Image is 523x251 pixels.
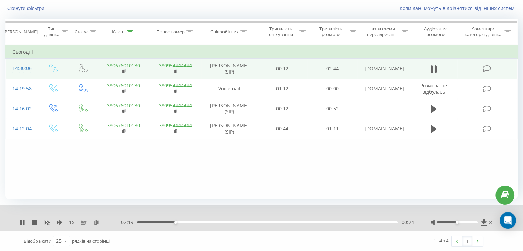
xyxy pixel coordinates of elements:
[456,221,458,224] div: Accessibility label
[258,59,307,79] td: 00:12
[107,102,140,109] a: 380676010130
[12,122,31,135] div: 14:12:04
[107,62,140,69] a: 380676010130
[159,102,192,109] a: 380954444444
[307,79,357,99] td: 00:00
[307,119,357,139] td: 01:11
[400,5,518,11] a: Коли дані можуть відрізнятися вiд інших систем
[3,29,38,35] div: [PERSON_NAME]
[434,237,448,244] div: 1 - 4 з 4
[69,219,74,226] span: 1 x
[401,219,414,226] span: 00:24
[159,62,192,69] a: 380954444444
[12,62,31,75] div: 14:30:06
[5,5,48,11] button: Скинути фільтри
[258,99,307,119] td: 00:12
[156,29,185,35] div: Бізнес номер
[416,26,456,37] div: Аудіозапис розмови
[258,79,307,99] td: 01:12
[307,59,357,79] td: 02:44
[264,26,298,37] div: Тривалість очікування
[500,212,516,229] div: Open Intercom Messenger
[12,82,31,96] div: 14:19:58
[201,99,258,119] td: [PERSON_NAME] (SIP)
[258,119,307,139] td: 00:44
[75,29,88,35] div: Статус
[357,119,409,139] td: [DOMAIN_NAME]
[314,26,348,37] div: Тривалість розмови
[72,238,110,244] span: рядків на сторінці
[462,26,503,37] div: Коментар/категорія дзвінка
[159,122,192,129] a: 380954444444
[357,59,409,79] td: [DOMAIN_NAME]
[159,82,192,89] a: 380954444444
[43,26,59,37] div: Тип дзвінка
[210,29,239,35] div: Співробітник
[119,219,137,226] span: - 02:19
[201,119,258,139] td: [PERSON_NAME] (SIP)
[174,221,177,224] div: Accessibility label
[307,99,357,119] td: 00:52
[201,79,258,99] td: Voicemail
[107,82,140,89] a: 380676010130
[462,236,472,246] a: 1
[6,45,518,59] td: Сьогодні
[56,238,62,244] div: 25
[107,122,140,129] a: 380676010130
[201,59,258,79] td: [PERSON_NAME] (SIP)
[12,102,31,116] div: 14:16:02
[357,79,409,99] td: [DOMAIN_NAME]
[112,29,125,35] div: Клієнт
[364,26,400,37] div: Назва схеми переадресації
[24,238,51,244] span: Відображати
[420,82,447,95] span: Розмова не відбулась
